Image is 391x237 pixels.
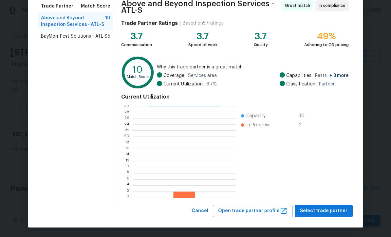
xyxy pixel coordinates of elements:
text: 28 [124,110,129,114]
text: 2 [127,190,129,193]
text: 10 [133,65,143,74]
h4: Current Utilization [121,94,349,100]
span: Above and Beyond Inspection Services - ATL-S [41,15,105,28]
span: In Progress [246,122,270,128]
span: Coverage: [163,72,185,79]
div: 3.7 [121,33,152,40]
text: 22 [125,128,129,132]
text: 6 [127,177,129,181]
span: 6.7 % [206,81,217,87]
span: Above and Beyond Inspection Services - ATL-S [121,0,280,13]
span: Current Utilization: [163,81,204,87]
text: Match Score [127,75,149,79]
div: Speed of work [188,42,217,48]
text: 10 [125,165,129,169]
span: 5 [108,33,110,40]
span: 30 [299,113,309,119]
button: Open trade partner profile [213,205,293,217]
span: In compliance [319,2,348,9]
span: Select trade partner [300,207,347,215]
text: 14 [125,153,129,157]
text: 20 [124,135,129,138]
span: Trade Partner [41,3,73,9]
div: | [178,20,183,27]
span: 2 [299,122,309,128]
div: 3.7 [254,33,268,40]
text: 26 [124,116,129,120]
text: 0 [126,196,129,200]
text: 30 [124,104,129,108]
text: 24 [124,122,129,126]
text: 18 [125,141,129,145]
span: Capacity [246,113,266,119]
span: Open trade partner profile [218,207,288,215]
span: + 3 more [329,73,349,78]
button: Select trade partner [295,205,353,217]
span: Services area [188,72,217,79]
span: Why this trade partner is a great match: [157,64,349,70]
span: Cancel [192,207,208,215]
div: 49% [304,33,349,40]
span: Match Score [81,3,110,9]
span: Capabilities: [286,72,312,79]
span: 10 [105,15,110,28]
span: BayMorr Pest Solutions - ATL-S [41,33,107,40]
span: Classification: [286,81,316,87]
div: 3.7 [188,33,217,40]
div: Based on 57 ratings [183,20,224,27]
span: Partner [319,81,335,87]
button: Cancel [189,205,211,217]
span: Pests [315,72,349,79]
div: Quality [254,42,268,48]
text: 4 [127,183,129,187]
div: Communication [121,42,152,48]
div: Adhering to OD pricing [304,42,349,48]
text: 12 [125,159,129,163]
span: Great match [285,2,313,9]
text: 16 [125,147,129,151]
h4: Trade Partner Ratings [121,20,178,27]
text: 8 [127,171,129,175]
